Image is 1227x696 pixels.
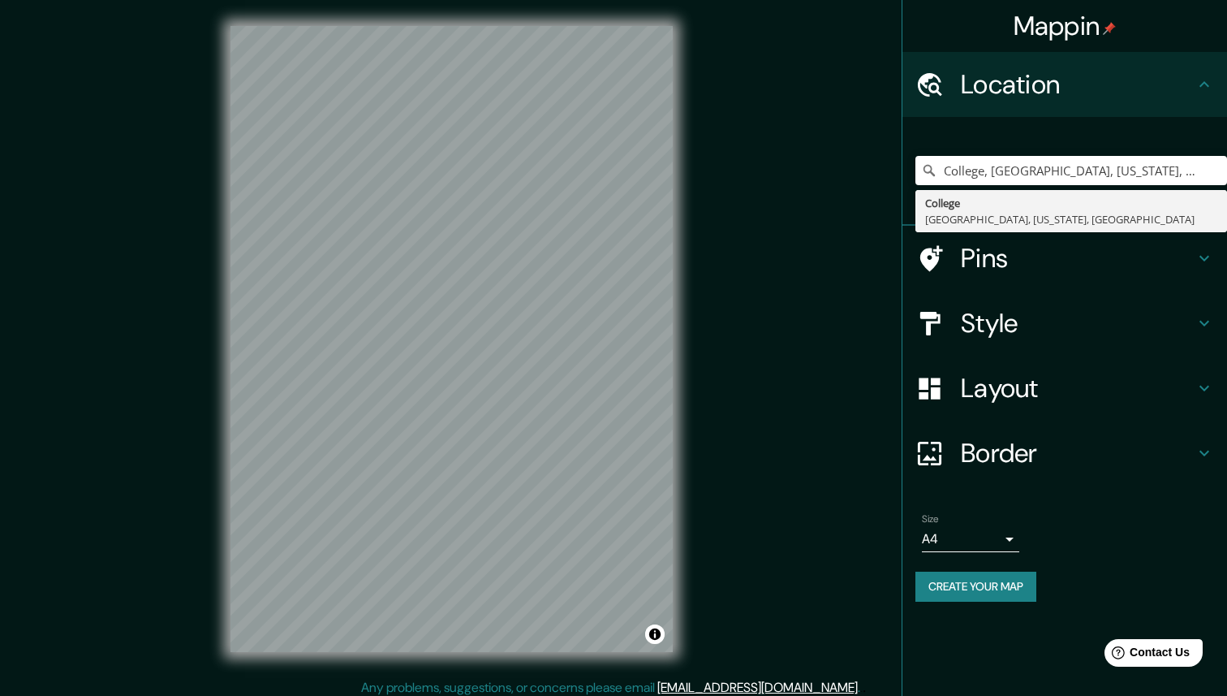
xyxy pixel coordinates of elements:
[925,195,1217,211] div: College
[902,226,1227,291] div: Pins
[1083,633,1209,678] iframe: Help widget launcher
[902,291,1227,356] div: Style
[902,421,1227,486] div: Border
[922,526,1019,552] div: A4
[902,356,1227,421] div: Layout
[230,26,673,652] canvas: Map
[922,512,939,526] label: Size
[961,68,1195,101] h4: Location
[645,625,665,644] button: Toggle attribution
[915,156,1227,185] input: Pick your city or area
[925,211,1217,227] div: [GEOGRAPHIC_DATA], [US_STATE], [GEOGRAPHIC_DATA]
[902,52,1227,117] div: Location
[961,372,1195,404] h4: Layout
[915,572,1036,602] button: Create your map
[961,437,1195,469] h4: Border
[961,242,1195,275] h4: Pins
[1014,10,1117,42] h4: Mappin
[961,307,1195,339] h4: Style
[657,679,858,696] a: [EMAIL_ADDRESS][DOMAIN_NAME]
[1103,22,1116,35] img: pin-icon.png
